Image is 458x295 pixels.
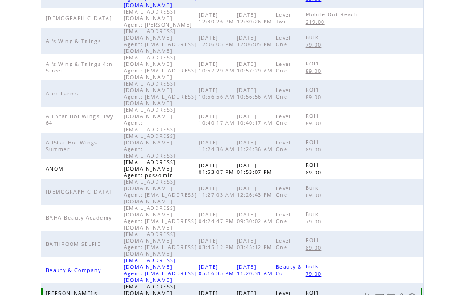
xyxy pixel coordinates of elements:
a: 79.00 [306,270,326,278]
span: Level One [276,35,291,48]
span: Bulk [306,185,321,191]
span: Level One [276,139,291,152]
span: Level One [276,61,291,74]
span: 89.00 [306,146,324,153]
span: Level One [276,237,291,251]
span: 89.00 [306,120,324,127]
span: [EMAIL_ADDRESS][DOMAIN_NAME] Agent: [EMAIL_ADDRESS][DOMAIN_NAME] [124,257,197,283]
span: 219.00 [306,19,327,25]
span: [DATE] 12:30:26 PM [199,12,236,25]
span: Level One [276,185,291,198]
span: ROI1 [306,237,322,244]
span: 79.00 [306,42,324,48]
span: [DATE] 11:27:03 AM [199,185,237,198]
span: Bulk [306,263,321,270]
span: Al's Wing & Things 4th Street [46,61,113,74]
span: Level Two [276,12,291,25]
a: 69.00 [306,191,326,199]
a: 79.00 [306,41,326,49]
span: [DEMOGRAPHIC_DATA] [46,15,114,22]
span: ROI1 [306,139,322,145]
span: [DATE] 12:26:43 PM [237,185,275,198]
span: [EMAIL_ADDRESS][DOMAIN_NAME] Agent: [PERSON_NAME] [124,8,194,28]
span: [DATE] 01:53:07 PM [237,162,275,175]
span: AllStar Hot Wings Summer [46,139,98,152]
a: 89.00 [306,168,326,176]
span: [DEMOGRAPHIC_DATA] [46,188,114,195]
span: Mobile Out Reach [306,11,360,18]
span: BAHA Beauty Academy [46,215,114,221]
span: [EMAIL_ADDRESS][DOMAIN_NAME] Agent: [EMAIL_ADDRESS][DOMAIN_NAME] [124,54,197,80]
span: 89.00 [306,94,324,101]
span: BATHROOM SELFIE [46,241,103,247]
span: ANOM [46,165,66,172]
span: [DATE] 10:40:17 AM [237,113,275,126]
span: [EMAIL_ADDRESS][DOMAIN_NAME] Agent: [EMAIL_ADDRESS][DOMAIN_NAME] [124,231,197,257]
span: [DATE] 05:16:35 PM [199,264,236,277]
span: 79.00 [306,271,324,277]
span: Beauty & Company [46,267,103,273]
span: [DATE] 03:45:12 PM [199,237,236,251]
a: 79.00 [306,217,326,225]
a: 89.00 [306,93,326,101]
span: [DATE] 10:40:17 AM [199,113,237,126]
span: [DATE] 01:53:07 PM [199,162,236,175]
span: ROI1 [306,113,322,119]
span: Level One [276,211,291,224]
span: [DATE] 09:30:02 AM [237,211,275,224]
span: [DATE] 11:24:36 AM [237,139,275,152]
span: [DATE] 10:56:56 AM [199,87,237,100]
a: 89.00 [306,67,326,75]
span: [DATE] 12:06:05 PM [199,35,236,48]
a: 219.00 [306,18,329,26]
span: [EMAIL_ADDRESS][DOMAIN_NAME] Agent: [EMAIL_ADDRESS][DOMAIN_NAME] [124,80,197,107]
span: [DATE] 11:24:36 AM [199,139,237,152]
span: [EMAIL_ADDRESS][DOMAIN_NAME] Agent: [EMAIL_ADDRESS][DOMAIN_NAME] [124,28,197,54]
span: ROI1 [306,162,322,168]
span: Level One [276,113,291,126]
span: [DATE] 03:45:12 PM [237,237,275,251]
a: 89.00 [306,119,326,127]
span: ROI1 [306,86,322,93]
span: [EMAIL_ADDRESS][DOMAIN_NAME] Agent: posadmin [124,159,176,179]
span: [DATE] 10:57:29 AM [199,61,237,74]
span: [DATE] 10:57:29 AM [237,61,275,74]
span: [DATE] 10:56:56 AM [237,87,275,100]
span: [EMAIL_ADDRESS][DOMAIN_NAME] Agent: [EMAIL_ADDRESS][DOMAIN_NAME] [124,205,197,231]
span: [DATE] 11:20:31 AM [237,264,275,277]
span: Beauty & Co [276,264,302,277]
span: Al's Wing & Things [46,38,103,44]
span: 89.00 [306,68,324,74]
span: ROI1 [306,60,322,67]
span: [DATE] 12:30:26 PM [237,12,275,25]
span: 69.00 [306,192,324,199]
span: [EMAIL_ADDRESS][DOMAIN_NAME] Agent: [EMAIL_ADDRESS] [124,107,178,133]
span: 79.00 [306,218,324,225]
span: 89.00 [306,169,324,176]
span: Bulk [306,211,321,217]
span: Level One [276,87,291,100]
span: Alex Farms [46,90,80,97]
span: [DATE] 12:06:05 PM [237,35,275,48]
span: All Star Hot Wings Hwy 64 [46,113,113,126]
span: [EMAIL_ADDRESS][DOMAIN_NAME] Agent: [EMAIL_ADDRESS] [124,133,178,159]
a: 89.00 [306,244,326,252]
span: Bulk [306,34,321,41]
span: [DATE] 04:24:47 PM [199,211,236,224]
a: 89.00 [306,145,326,153]
span: [EMAIL_ADDRESS][DOMAIN_NAME] Agent: [EMAIL_ADDRESS][DOMAIN_NAME] [124,179,197,205]
span: 89.00 [306,245,324,251]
